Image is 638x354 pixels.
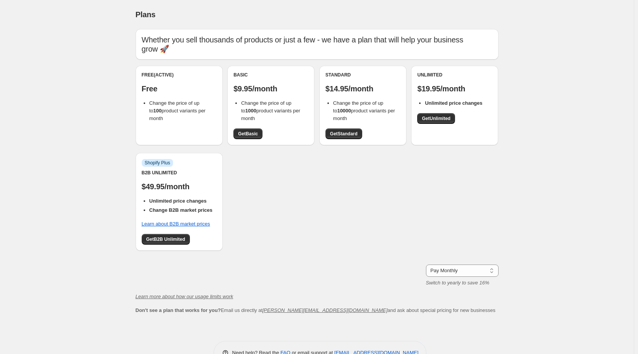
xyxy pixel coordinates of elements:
[142,84,217,93] p: Free
[149,207,212,213] b: Change B2B market prices
[149,198,207,204] b: Unlimited price changes
[142,35,492,54] p: Whether you sell thousands of products or just a few - we have a plan that will help your busines...
[422,115,450,122] span: Get Unlimited
[238,131,258,137] span: Get Basic
[241,100,300,121] span: Change the price of up to product variants per month
[146,236,185,242] span: Get B2B Unlimited
[325,84,400,93] p: $14.95/month
[153,108,162,114] b: 100
[142,170,217,176] div: B2B Unlimited
[417,113,455,124] a: GetUnlimited
[233,84,308,93] p: $9.95/month
[142,182,217,191] p: $49.95/month
[142,221,210,227] a: Learn about B2B market prices
[136,294,233,299] a: Learn more about how our usage limits work
[330,131,358,137] span: Get Standard
[233,128,262,139] a: GetBasic
[426,280,489,286] i: Switch to yearly to save 16%
[149,100,206,121] span: Change the price of up to product variants per month
[262,307,387,313] a: [PERSON_NAME][EMAIL_ADDRESS][DOMAIN_NAME]
[245,108,256,114] b: 1000
[337,108,351,114] b: 10000
[136,307,496,313] span: Email us directly at and ask about special pricing for new businesses
[142,72,217,78] div: Free (Active)
[417,72,492,78] div: Unlimited
[325,128,362,139] a: GetStandard
[233,72,308,78] div: Basic
[425,100,482,106] b: Unlimited price changes
[417,84,492,93] p: $19.95/month
[136,10,155,19] span: Plans
[333,100,395,121] span: Change the price of up to product variants per month
[325,72,400,78] div: Standard
[145,160,170,166] span: Shopify Plus
[136,307,221,313] b: Don't see a plan that works for you?
[142,234,190,245] a: GetB2B Unlimited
